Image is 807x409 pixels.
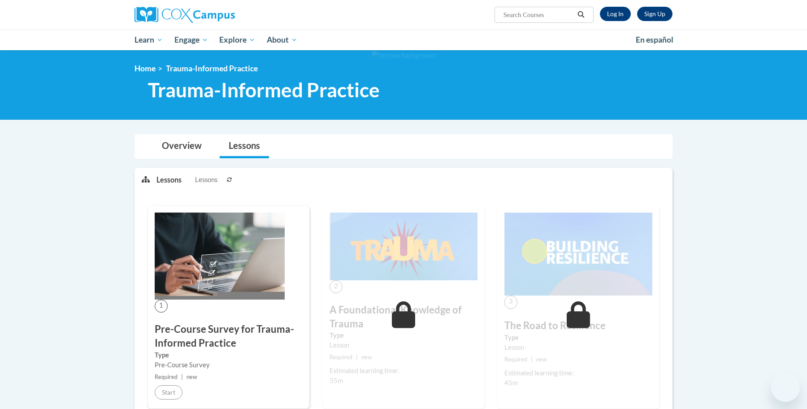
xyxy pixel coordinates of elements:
[213,30,261,50] a: Explore
[330,213,477,280] img: Course Image
[220,135,269,158] a: Lessons
[330,303,477,331] h3: A Foundational Knowledge of Trauma
[121,30,686,50] div: Main menu
[148,78,380,102] span: Trauma-Informed Practice
[134,7,235,23] img: Cox Campus
[504,213,652,296] img: Course Image
[536,356,547,363] span: new
[504,333,652,343] label: Type
[181,374,183,380] span: |
[504,379,518,387] span: 45m
[771,373,800,402] iframe: Button to launch messaging window
[503,9,574,20] input: Search Courses
[372,51,435,61] img: Section background
[330,331,477,340] label: Type
[166,64,258,73] span: Trauma-Informed Practice
[630,30,679,49] a: En español
[361,354,372,361] span: new
[219,35,255,45] span: Explore
[330,377,343,384] span: 35m
[155,374,178,380] span: Required
[155,322,303,350] h3: Pre-Course Survey for Trauma-Informed Practice
[169,30,214,50] a: Engage
[356,354,358,361] span: |
[600,7,631,21] a: Log In
[267,35,297,45] span: About
[504,356,527,363] span: Required
[574,9,588,20] button: Search
[504,296,517,309] span: 3
[195,175,217,185] span: Lessons
[155,350,303,360] label: Type
[330,280,343,293] span: 2
[330,354,352,361] span: Required
[134,64,156,73] a: Home
[636,35,673,44] span: En español
[187,374,197,380] span: new
[134,35,163,45] span: Learn
[155,300,168,313] span: 1
[531,356,533,363] span: |
[330,366,477,376] div: Estimated learning time:
[129,30,169,50] a: Learn
[153,135,211,158] a: Overview
[155,213,285,300] img: Course Image
[261,30,303,50] a: About
[504,368,652,378] div: Estimated learning time:
[156,175,182,185] p: Lessons
[155,385,182,400] button: Start
[637,7,672,21] a: Register
[134,7,305,23] a: Cox Campus
[155,360,303,370] div: Pre-Course Survey
[174,35,208,45] span: Engage
[504,319,652,333] h3: The Road to Resilience
[504,343,652,352] div: Lesson
[330,340,477,350] div: Lesson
